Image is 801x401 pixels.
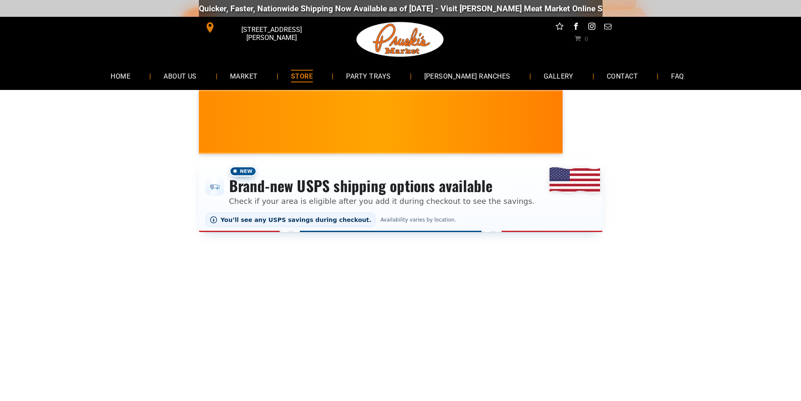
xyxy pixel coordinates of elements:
a: STORE [278,65,325,87]
span: 0 [584,35,588,42]
span: You’ll see any USPS savings during checkout. [221,216,372,223]
span: New [229,166,257,177]
a: ABOUT US [151,65,209,87]
a: Social network [554,21,565,34]
a: instagram [586,21,597,34]
div: Quicker, Faster, Nationwide Shipping Now Available as of [DATE] - Visit [PERSON_NAME] Meat Market... [198,4,707,13]
div: Shipping options announcement [199,161,603,232]
a: [PERSON_NAME] RANCHES [412,65,523,87]
a: MARKET [217,65,270,87]
a: FAQ [658,65,696,87]
span: Availability varies by location. [379,217,457,223]
a: [STREET_ADDRESS][PERSON_NAME] [199,21,328,34]
a: HOME [98,65,143,87]
p: Check if your area is eligible after you add it during checkout to see the savings. [229,195,535,207]
img: Pruski-s+Market+HQ+Logo2-1920w.png [355,17,446,62]
span: [STREET_ADDRESS][PERSON_NAME] [217,21,325,46]
a: PARTY TRAYS [333,65,403,87]
h3: Brand-new USPS shipping options available [229,177,535,195]
a: email [602,21,613,34]
a: GALLERY [531,65,586,87]
a: CONTACT [594,65,650,87]
span: [PERSON_NAME] MARKET [562,128,727,141]
a: facebook [570,21,581,34]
